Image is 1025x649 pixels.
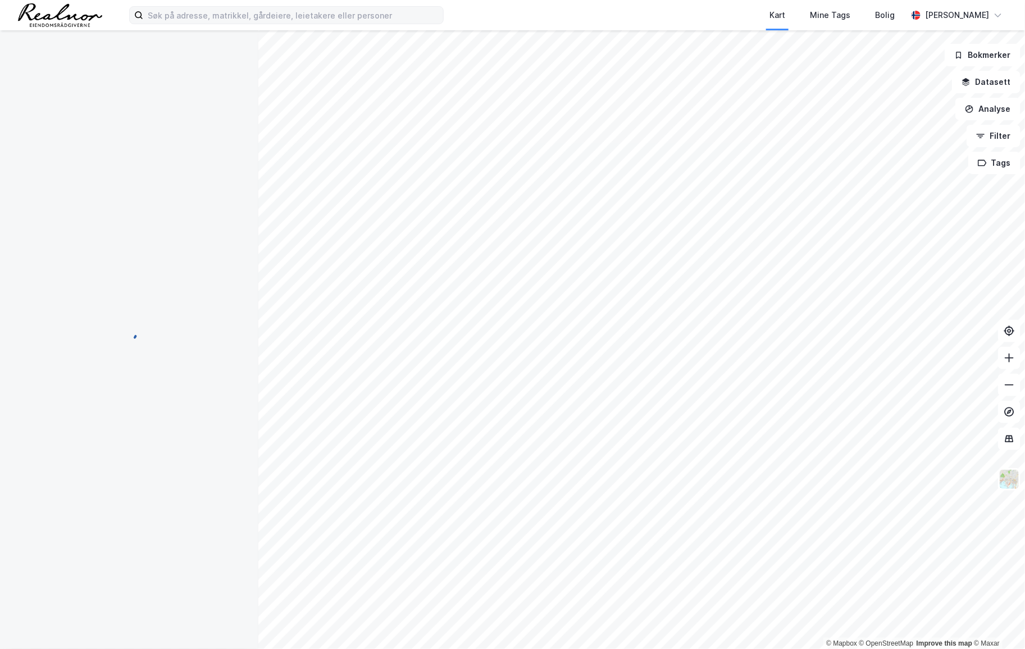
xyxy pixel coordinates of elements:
img: spinner.a6d8c91a73a9ac5275cf975e30b51cfb.svg [120,324,138,342]
button: Tags [968,152,1021,174]
div: Kontrollprogram for chat [969,595,1025,649]
a: Improve this map [917,639,972,647]
button: Analyse [955,98,1021,120]
div: Mine Tags [810,8,850,22]
div: Bolig [875,8,895,22]
a: OpenStreetMap [859,639,914,647]
img: Z [999,469,1020,490]
div: Kart [769,8,785,22]
iframe: Chat Widget [969,595,1025,649]
input: Søk på adresse, matrikkel, gårdeiere, leietakere eller personer [143,7,443,24]
div: [PERSON_NAME] [925,8,989,22]
img: realnor-logo.934646d98de889bb5806.png [18,3,102,27]
button: Datasett [952,71,1021,93]
button: Bokmerker [945,44,1021,66]
button: Filter [967,125,1021,147]
a: Mapbox [826,639,857,647]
